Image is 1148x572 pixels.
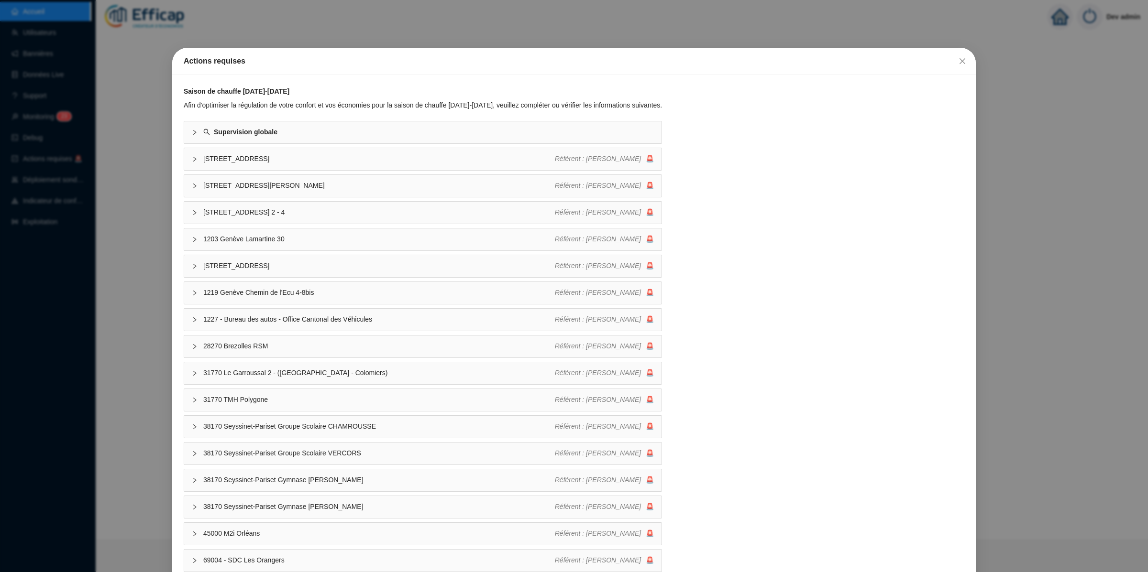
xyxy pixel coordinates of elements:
span: collapsed [192,290,198,296]
div: 69004 - SDC Les OrangersRéférent : [PERSON_NAME]🚨 [184,550,662,572]
span: collapsed [192,424,198,430]
div: 🚨 [555,368,654,378]
span: Référent : [PERSON_NAME] [555,396,641,403]
span: 1227 - Bureau des autos - Office Cantonal des Véhicules [203,314,555,324]
span: collapsed [192,130,198,135]
div: 🚨 [555,207,654,217]
span: collapsed [192,451,198,456]
span: 31770 TMH Polygone [203,395,555,405]
span: Référent : [PERSON_NAME] [555,476,641,484]
div: 🚨 [555,475,654,485]
span: search [203,129,210,135]
span: [STREET_ADDRESS] [203,261,555,271]
span: Référent : [PERSON_NAME] [555,155,641,162]
span: 28270 Brezolles RSM [203,341,555,351]
span: Référent : [PERSON_NAME] [555,235,641,243]
span: 1203 Genève Lamartine 30 [203,234,555,244]
span: 1219 Genève Chemin de l'Ecu 4-8bis [203,288,555,298]
div: 38170 Seyssinet-Pariset Groupe Scolaire VERCORSRéférent : [PERSON_NAME]🚨 [184,442,662,464]
div: [STREET_ADDRESS]Référent : [PERSON_NAME]🚨 [184,255,662,277]
span: Référent : [PERSON_NAME] [555,449,641,457]
span: collapsed [192,183,198,189]
span: 38170 Seyssinet-Pariset Gymnase [PERSON_NAME] [203,502,555,512]
span: collapsed [192,477,198,483]
span: 38170 Seyssinet-Pariset Groupe Scolaire CHAMROUSSE [203,421,555,432]
div: 🚨 [555,421,654,432]
span: collapsed [192,504,198,510]
span: Référent : [PERSON_NAME] [555,289,641,296]
div: 🚨 [555,154,654,164]
span: [STREET_ADDRESS][PERSON_NAME] [203,181,555,191]
span: Référent : [PERSON_NAME] [555,422,641,430]
div: 🚨 [555,448,654,458]
span: Référent : [PERSON_NAME] [555,262,641,270]
span: collapsed [192,397,198,403]
div: 🚨 [555,555,654,565]
span: 31770 Le Garroussal 2 - ([GEOGRAPHIC_DATA] - Colomiers) [203,368,555,378]
span: Fermer [955,57,970,65]
div: 45000 M2i OrléansRéférent : [PERSON_NAME]🚨 [184,523,662,545]
span: Référent : [PERSON_NAME] [555,342,641,350]
div: Actions requises [184,55,964,67]
div: 28270 Brezolles RSMRéférent : [PERSON_NAME]🚨 [184,335,662,357]
span: collapsed [192,317,198,323]
div: 31770 TMH PolygoneRéférent : [PERSON_NAME]🚨 [184,389,662,411]
span: collapsed [192,344,198,349]
div: 🚨 [555,234,654,244]
span: 38170 Seyssinet-Pariset Gymnase [PERSON_NAME] [203,475,555,485]
span: collapsed [192,156,198,162]
span: collapsed [192,370,198,376]
div: 🚨 [555,314,654,324]
strong: Saison de chauffe [DATE]-[DATE] [184,87,289,95]
span: Référent : [PERSON_NAME] [555,529,641,537]
div: Afin d'optimiser la régulation de votre confort et vos économies pour la saison de chauffe [DATE]... [184,100,662,110]
div: 1227 - Bureau des autos - Office Cantonal des VéhiculesRéférent : [PERSON_NAME]🚨 [184,309,662,331]
span: [STREET_ADDRESS] 2 - 4 [203,207,555,217]
strong: Supervision globale [214,128,277,136]
div: 🚨 [555,502,654,512]
div: 38170 Seyssinet-Pariset Gymnase [PERSON_NAME]Référent : [PERSON_NAME]🚨 [184,496,662,518]
div: 🚨 [555,181,654,191]
span: 69004 - SDC Les Orangers [203,555,555,565]
div: Supervision globale [184,121,662,143]
span: Référent : [PERSON_NAME] [555,208,641,216]
div: 1219 Genève Chemin de l'Ecu 4-8bisRéférent : [PERSON_NAME]🚨 [184,282,662,304]
span: Référent : [PERSON_NAME] [555,556,641,564]
span: 45000 M2i Orléans [203,529,555,539]
span: collapsed [192,210,198,216]
div: [STREET_ADDRESS] 2 - 4Référent : [PERSON_NAME]🚨 [184,202,662,224]
span: Référent : [PERSON_NAME] [555,182,641,189]
span: Référent : [PERSON_NAME] [555,369,641,377]
span: Référent : [PERSON_NAME] [555,315,641,323]
div: [STREET_ADDRESS]Référent : [PERSON_NAME]🚨 [184,148,662,170]
span: collapsed [192,531,198,537]
span: Référent : [PERSON_NAME] [555,503,641,510]
div: 1203 Genève Lamartine 30Référent : [PERSON_NAME]🚨 [184,228,662,250]
div: 🚨 [555,341,654,351]
span: 38170 Seyssinet-Pariset Groupe Scolaire VERCORS [203,448,555,458]
div: [STREET_ADDRESS][PERSON_NAME]Référent : [PERSON_NAME]🚨 [184,175,662,197]
button: Close [955,54,970,69]
div: 🚨 [555,288,654,298]
span: collapsed [192,558,198,563]
div: 🚨 [555,529,654,539]
span: close [959,57,966,65]
span: [STREET_ADDRESS] [203,154,555,164]
div: 38170 Seyssinet-Pariset Gymnase [PERSON_NAME]Référent : [PERSON_NAME]🚨 [184,469,662,491]
div: 31770 Le Garroussal 2 - ([GEOGRAPHIC_DATA] - Colomiers)Référent : [PERSON_NAME]🚨 [184,362,662,384]
span: collapsed [192,263,198,269]
span: collapsed [192,237,198,242]
div: 🚨 [555,261,654,271]
div: 38170 Seyssinet-Pariset Groupe Scolaire CHAMROUSSERéférent : [PERSON_NAME]🚨 [184,416,662,438]
div: 🚨 [555,395,654,405]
